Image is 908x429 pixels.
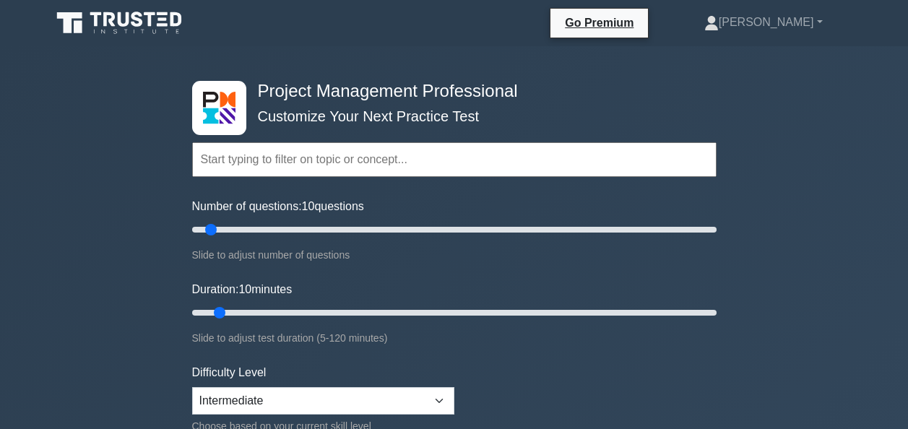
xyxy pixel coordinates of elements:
[192,329,717,347] div: Slide to adjust test duration (5-120 minutes)
[302,200,315,212] span: 10
[556,14,642,32] a: Go Premium
[192,142,717,177] input: Start typing to filter on topic or concept...
[238,283,251,295] span: 10
[192,364,267,381] label: Difficulty Level
[192,198,364,215] label: Number of questions: questions
[192,246,717,264] div: Slide to adjust number of questions
[252,81,646,102] h4: Project Management Professional
[192,281,293,298] label: Duration: minutes
[670,8,857,37] a: [PERSON_NAME]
